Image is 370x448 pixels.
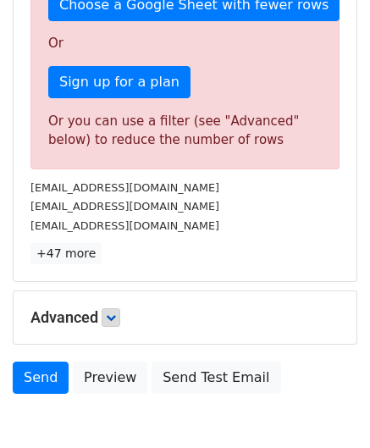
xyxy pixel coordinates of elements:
[30,308,340,327] h5: Advanced
[152,362,280,394] a: Send Test Email
[30,219,219,232] small: [EMAIL_ADDRESS][DOMAIN_NAME]
[30,181,219,194] small: [EMAIL_ADDRESS][DOMAIN_NAME]
[13,362,69,394] a: Send
[48,112,322,150] div: Or you can use a filter (see "Advanced" below) to reduce the number of rows
[30,200,219,213] small: [EMAIL_ADDRESS][DOMAIN_NAME]
[48,66,191,98] a: Sign up for a plan
[30,243,102,264] a: +47 more
[73,362,147,394] a: Preview
[48,35,322,53] p: Or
